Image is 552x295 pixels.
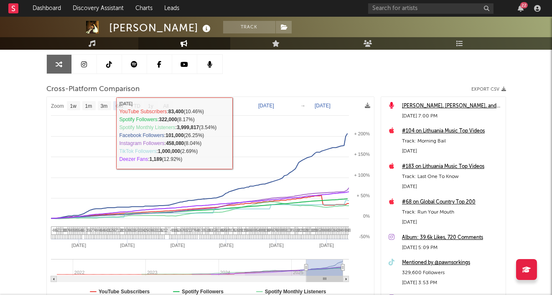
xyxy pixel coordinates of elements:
[198,228,201,233] span: 8
[178,228,181,233] span: 2
[211,228,214,233] span: 1
[104,228,107,233] span: 6
[188,228,191,233] span: 1
[67,228,69,233] span: 7
[146,228,149,233] span: 5
[471,87,506,92] button: Export CSV
[85,103,92,109] text: 1m
[123,228,126,233] span: 3
[402,233,501,243] div: Album: 39.6k Likes, 720 Comments
[130,103,140,109] text: YTD
[109,21,213,35] div: [PERSON_NAME]
[148,103,153,109] text: 1y
[107,228,110,233] span: 3
[115,228,118,233] span: 7
[266,228,271,233] span: 14
[269,243,284,248] text: [DATE]
[190,228,192,233] span: 3
[293,228,296,233] span: 9
[271,228,273,233] span: 6
[91,228,94,233] span: 7
[256,228,259,233] span: 5
[402,162,501,172] a: #183 on Lithuania Music Top Videos
[402,278,501,288] div: [DATE] 3:53 PM
[347,228,349,233] span: 4
[280,228,283,233] span: 8
[261,228,264,233] span: 8
[308,228,313,233] span: 14
[204,228,207,233] span: 5
[319,243,334,248] text: [DATE]
[520,2,528,8] div: 22
[153,228,155,233] span: 6
[206,228,211,233] span: 10
[402,101,501,111] a: [PERSON_NAME], [PERSON_NAME], and [PERSON_NAME] at [GEOGRAPHIC_DATA] ([DATE])
[73,228,76,233] span: 5
[191,228,194,233] span: 7
[348,228,351,233] span: 8
[110,228,113,233] span: 2
[279,228,281,233] span: 6
[258,103,274,109] text: [DATE]
[323,228,325,233] span: 9
[165,228,168,233] span: 2
[143,228,145,233] span: 4
[339,228,341,233] span: 9
[93,228,95,233] span: 7
[51,103,64,109] text: Zoom
[318,228,320,233] span: 6
[117,228,122,233] span: 12
[219,243,233,248] text: [DATE]
[336,228,338,233] span: 4
[342,228,344,233] span: 4
[181,289,223,295] text: Spotify Followers
[172,228,175,233] span: 8
[242,228,247,233] span: 18
[201,228,204,233] span: 3
[359,234,370,239] text: -50%
[321,228,323,233] span: 8
[230,228,235,233] span: 10
[334,228,336,233] span: 6
[402,172,501,182] div: Track: Last One To Know
[76,228,79,233] span: 5
[75,228,77,233] span: 8
[259,228,262,233] span: 8
[354,173,370,178] text: + 100%
[341,228,343,233] span: 4
[102,228,105,233] span: 4
[354,131,370,136] text: + 200%
[238,228,243,233] span: 10
[154,228,157,233] span: 3
[70,228,72,233] span: 4
[70,103,76,109] text: 1w
[345,228,348,233] span: 8
[332,228,335,233] span: 3
[170,228,173,233] span: 4
[99,228,102,233] span: 4
[162,228,165,233] span: 2
[80,228,82,233] span: 4
[216,228,218,233] span: 8
[300,103,305,109] text: →
[402,243,501,253] div: [DATE] 5:09 PM
[343,228,346,233] span: 4
[402,197,501,207] a: #68 on Global Country Top 200
[156,228,158,233] span: 3
[337,228,340,233] span: 3
[274,228,277,233] span: 7
[164,228,166,233] span: 1
[217,228,222,233] span: 14
[282,228,285,233] span: 8
[163,103,168,109] text: All
[130,228,132,233] span: 6
[402,258,501,268] a: Mentioned by @pawnsorkings
[292,228,294,233] span: 5
[328,228,330,233] span: 6
[402,136,501,146] div: Track: Morning Bail
[158,228,163,233] span: 10
[132,228,134,233] span: 3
